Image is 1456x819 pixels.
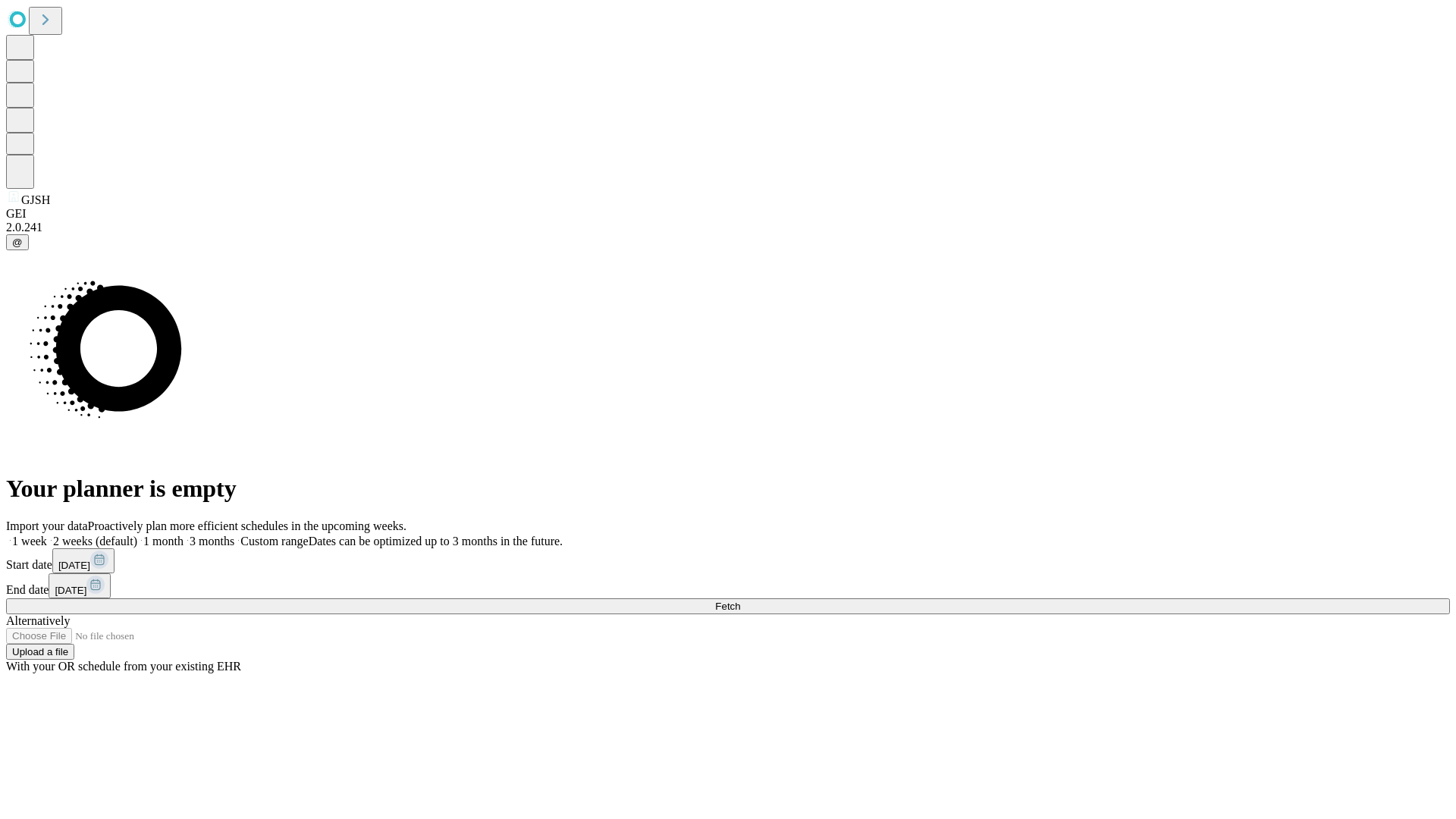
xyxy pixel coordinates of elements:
span: 2 weeks (default) [53,535,137,548]
span: @ [12,237,23,248]
span: Custom range [240,535,308,548]
span: [DATE] [58,560,90,571]
div: 2.0.241 [6,221,1450,234]
span: 1 week [12,535,47,548]
span: Fetch [715,601,740,612]
div: End date [6,573,1450,598]
button: Upload a file [6,644,74,660]
div: Start date [6,548,1450,573]
span: Dates can be optimized up to 3 months in the future. [309,535,563,548]
h1: Your planner is empty [6,475,1450,503]
span: Proactively plan more efficient schedules in the upcoming weeks. [88,519,406,532]
span: Alternatively [6,614,70,627]
span: 1 month [143,535,184,548]
button: @ [6,234,29,250]
button: [DATE] [52,548,115,573]
span: GJSH [21,193,50,206]
span: With your OR schedule from your existing EHR [6,660,241,673]
div: GEI [6,207,1450,221]
span: [DATE] [55,585,86,596]
button: Fetch [6,598,1450,614]
button: [DATE] [49,573,111,598]
span: Import your data [6,519,88,532]
span: 3 months [190,535,234,548]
